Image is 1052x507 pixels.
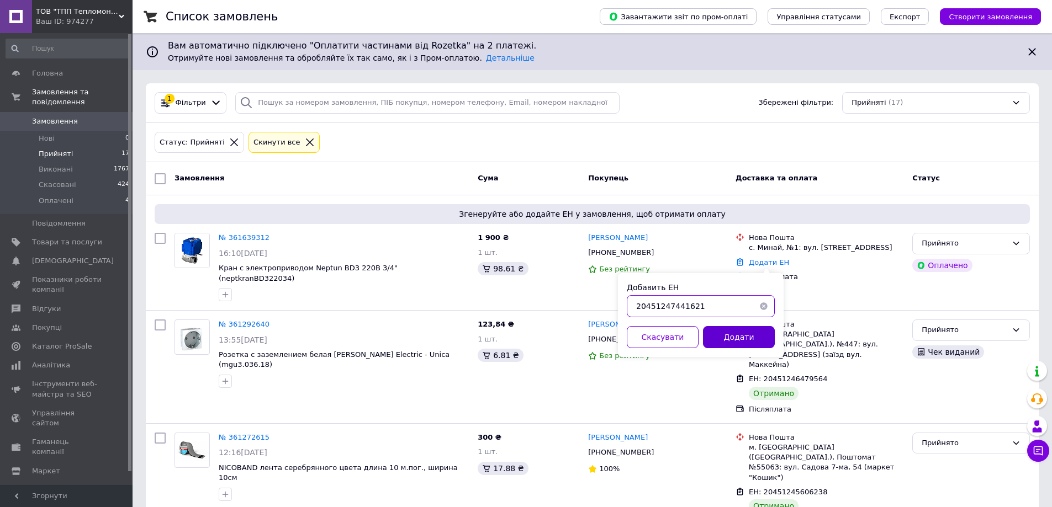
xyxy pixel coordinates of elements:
[36,7,119,17] span: ТОВ "ТПП Тепломонтаж"
[219,463,458,482] a: NICOBAND лента серебрянного цвета длина 10 м.пог., ширина 10см
[749,387,799,400] div: Отримано
[478,335,498,343] span: 1 шт.
[159,209,1025,220] span: Згенеруйте або додайте ЕН у замовлення, щоб отримати оплату
[749,375,827,383] span: ЕН: 20451246479564
[627,283,679,292] label: Добавить ЕН
[39,164,73,174] span: Виконані
[600,8,757,25] button: Завантажити звіт по пром-оплаті
[39,180,76,190] span: Скасовані
[32,275,102,295] span: Показники роботи компанії
[219,249,267,258] span: 16:10[DATE]
[32,304,61,314] span: Відгуки
[478,462,528,475] div: 17.88 ₴
[39,196,73,206] span: Оплачені
[478,262,528,275] div: 98.61 ₴
[175,233,209,268] img: Фото товару
[219,433,269,441] a: № 361272615
[478,233,509,242] span: 1 900 ₴
[175,174,224,182] span: Замовлення
[32,341,92,351] span: Каталог ProSale
[165,94,175,104] div: 1
[219,320,269,328] a: № 361292640
[175,319,210,355] a: Фото товару
[32,466,60,476] span: Маркет
[588,319,648,330] a: [PERSON_NAME]
[219,335,267,344] span: 13:55[DATE]
[627,326,699,348] button: Скасувати
[599,351,650,360] span: Без рейтингу
[32,87,133,107] span: Замовлення та повідомлення
[32,237,102,247] span: Товари та послуги
[175,439,209,461] img: Фото товару
[586,445,656,460] div: [PHONE_NUMBER]
[609,12,748,22] span: Завантажити звіт по пром-оплаті
[39,134,55,143] span: Нові
[749,329,903,370] div: м. [GEOGRAPHIC_DATA] ([GEOGRAPHIC_DATA].), №447: вул. [STREET_ADDRESS] (заїзд вул. Маккейна)
[6,39,130,58] input: Пошук
[586,246,656,260] div: [PHONE_NUMBER]
[1027,440,1049,462] button: Чат з покупцем
[32,360,70,370] span: Аналітика
[176,98,206,108] span: Фільтри
[889,98,903,106] span: (17)
[125,134,129,143] span: 0
[922,324,1007,336] div: Прийнято
[235,92,620,114] input: Пошук за номером замовлення, ПІБ покупця, номером телефону, Email, номером накладної
[949,13,1032,21] span: Створити замовлення
[703,326,775,348] button: Додати
[768,8,870,25] button: Управління статусами
[219,233,269,242] a: № 361639312
[736,174,817,182] span: Доставка та оплата
[478,433,501,441] span: 300 ₴
[121,149,129,159] span: 17
[32,408,102,428] span: Управління сайтом
[599,265,650,273] span: Без рейтингу
[749,233,903,243] div: Нова Пошта
[749,404,903,414] div: Післяплата
[478,447,498,456] span: 1 шт.
[749,258,789,266] a: Додати ЕН
[157,137,227,148] div: Статус: Прийняті
[478,248,498,257] span: 1 шт.
[922,437,1007,449] div: Прийнято
[125,196,129,206] span: 4
[749,243,903,253] div: с. Минай, №1: вул. [STREET_ADDRESS]
[922,238,1007,249] div: Прийнято
[118,180,129,190] span: 424
[478,174,498,182] span: Cума
[175,322,209,353] img: Фото товару
[776,13,861,21] span: Управління статусами
[32,256,114,266] span: [DEMOGRAPHIC_DATA]
[588,433,648,443] a: [PERSON_NAME]
[478,349,523,362] div: 6.81 ₴
[168,54,535,62] span: Отримуйте нові замовлення та обробляйте їх так само, як і з Пром-оплатою.
[749,488,827,496] span: ЕН: 20451245606238
[219,350,450,369] a: Розетка с заземлением белая [PERSON_NAME] Electric - Unica (mgu3.036.18)
[599,465,620,473] span: 100%
[32,323,62,333] span: Покупці
[758,98,833,108] span: Збережені фільтри:
[929,12,1041,20] a: Створити замовлення
[749,433,903,442] div: Нова Пошта
[39,149,73,159] span: Прийняті
[881,8,929,25] button: Експорт
[478,320,514,328] span: 123,84 ₴
[219,264,398,282] a: Кран с электроприводом Neptun BD3 220B 3/4" (neptkranBD322034)
[114,164,129,174] span: 1767
[912,174,940,182] span: Статус
[32,116,78,126] span: Замовлення
[753,295,775,317] button: Очистить
[912,259,972,272] div: Оплачено
[588,174,628,182] span: Покупець
[890,13,921,21] span: Експорт
[852,98,886,108] span: Прийняті
[749,442,903,483] div: м. [GEOGRAPHIC_DATA] ([GEOGRAPHIC_DATA].), Поштомат №55063: вул. Садова 7-ма, 54 (маркет "Кошик")
[940,8,1041,25] button: Створити замовлення
[251,137,303,148] div: Cкинути все
[588,233,648,243] a: [PERSON_NAME]
[168,40,1017,52] span: Вам автоматично підключено "Оплатити частинами від Rozetka" на 2 платежі.
[749,319,903,329] div: Нова Пошта
[175,233,210,268] a: Фото товару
